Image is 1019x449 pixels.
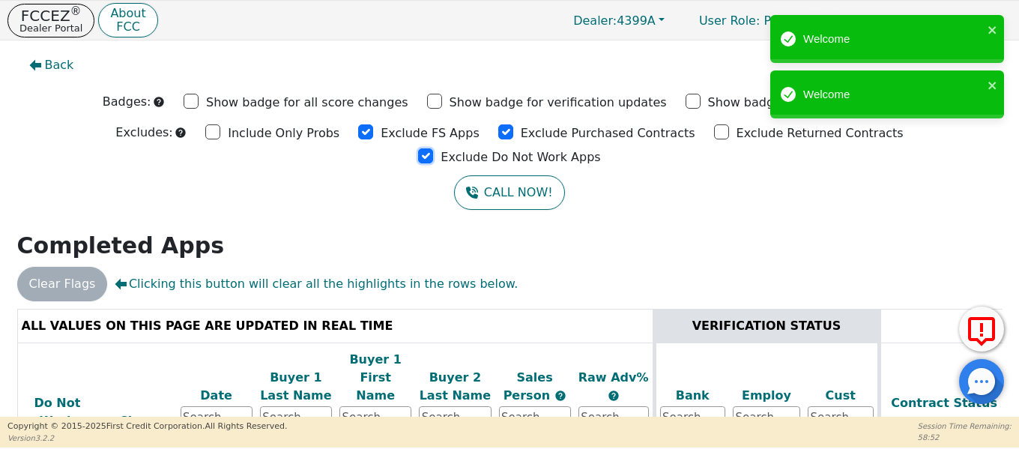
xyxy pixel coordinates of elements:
p: Show badge for new problem code [708,94,917,112]
input: Search... [808,406,874,429]
p: 58:52 [918,432,1012,443]
div: Buyer 2 Last Name [419,369,491,405]
div: Buyer 1 First Name [339,351,411,405]
div: Buyer 1 Last Name [260,369,332,405]
p: Copyright © 2015- 2025 First Credit Corporation. [7,421,287,433]
input: Search... [660,406,726,429]
span: Raw Adv% [578,370,649,385]
div: Employ [733,387,800,405]
button: CALL NOW! [454,175,564,210]
button: FCCEZ®Dealer Portal [7,4,94,37]
p: Excludes: [115,124,172,142]
div: Do Not Work [22,394,94,430]
input: Search... [499,406,571,429]
input: Search... [733,406,800,429]
p: Dealer Portal [19,23,82,33]
p: FCC [110,21,145,33]
span: All Rights Reserved. [205,421,287,431]
span: Dealer: [573,13,617,28]
p: Exclude Do Not Work Apps [441,148,600,166]
div: Welcome [803,86,983,103]
span: User Role : [699,13,760,28]
input: Search... [419,406,491,429]
button: Back [17,48,86,82]
div: VERIFICATION STATUS [660,317,874,335]
button: 4399A:[PERSON_NAME] [829,9,1012,32]
sup: ® [70,4,82,18]
div: Bank [660,387,726,405]
div: Welcome [803,31,983,48]
input: Search... [339,406,411,429]
button: close [988,21,998,38]
div: ALL VALUES ON THIS PAGE ARE UPDATED IN REAL TIME [22,317,649,335]
p: About [110,7,145,19]
p: Session Time Remaining: [918,421,1012,432]
a: User Role: Primary [684,6,825,35]
button: AboutFCC [98,3,157,38]
p: Exclude Purchased Contracts [521,124,695,142]
span: Back [45,56,74,74]
div: Clear [100,412,172,430]
input: Search... [181,406,253,429]
input: Search... [578,406,649,429]
button: close [988,76,998,94]
span: 4399A [573,13,656,28]
span: Clicking this button will clear all the highlights in the rows below. [115,275,518,293]
span: Sales Person [504,370,554,403]
p: Show badge for all score changes [206,94,408,112]
p: Version 3.2.2 [7,433,287,444]
p: Exclude FS Apps [381,124,480,142]
p: Primary [684,6,825,35]
strong: Completed Apps [17,232,225,259]
p: Include Only Probs [228,124,339,142]
button: Report Error to FCC [959,307,1004,352]
button: Dealer:4399A [557,9,680,32]
p: Badges: [103,93,151,111]
span: Contract Status [891,396,997,410]
div: Cust [808,387,874,405]
div: Date [181,387,253,405]
input: Search... [260,406,332,429]
p: Exclude Returned Contracts [737,124,904,142]
p: FCCEZ [19,8,82,23]
p: Show badge for verification updates [450,94,667,112]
